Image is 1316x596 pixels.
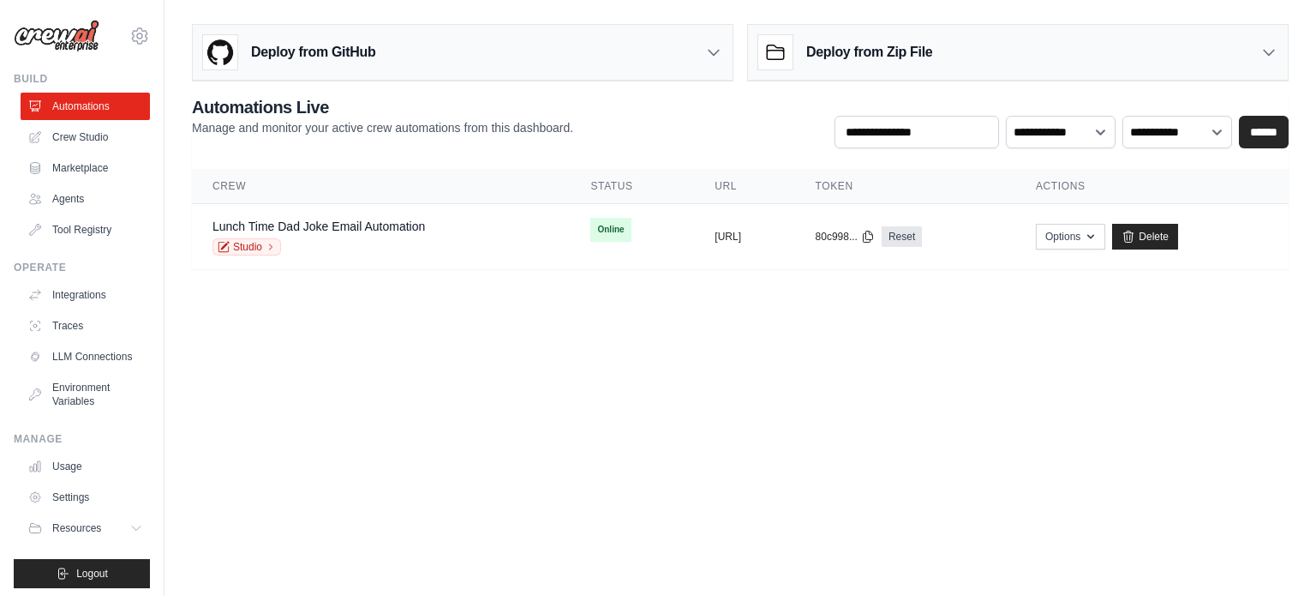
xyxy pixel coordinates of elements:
img: Logo [14,20,99,52]
a: Tool Registry [21,216,150,244]
div: Build [14,72,150,86]
h2: Automations Live [192,95,573,119]
a: Marketplace [21,154,150,182]
a: Lunch Time Dad Joke Email Automation [212,220,425,233]
a: Reset [882,226,922,247]
a: Crew Studio [21,123,150,151]
a: Automations [21,93,150,120]
span: Resources [52,521,101,535]
button: Options [1036,224,1105,250]
th: Actions [1015,169,1289,204]
a: Delete [1112,224,1178,250]
button: Resources [21,515,150,542]
a: LLM Connections [21,343,150,370]
th: Status [570,169,694,204]
th: Crew [192,169,570,204]
span: Logout [76,567,108,581]
iframe: Chat Widget [1230,514,1316,596]
th: Token [795,169,1015,204]
a: Agents [21,185,150,213]
button: Logout [14,559,150,588]
div: Widget de chat [1230,514,1316,596]
a: Environment Variables [21,374,150,415]
a: Settings [21,484,150,511]
a: Usage [21,453,150,480]
a: Traces [21,312,150,340]
h3: Deploy from GitHub [251,42,375,63]
a: Studio [212,238,281,256]
button: 80c998... [816,230,875,244]
p: Manage and monitor your active crew automations from this dashboard. [192,119,573,136]
span: Online [590,218,631,242]
div: Operate [14,261,150,274]
th: URL [694,169,794,204]
img: GitHub Logo [203,35,237,69]
div: Manage [14,432,150,446]
h3: Deploy from Zip File [806,42,932,63]
a: Integrations [21,281,150,309]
